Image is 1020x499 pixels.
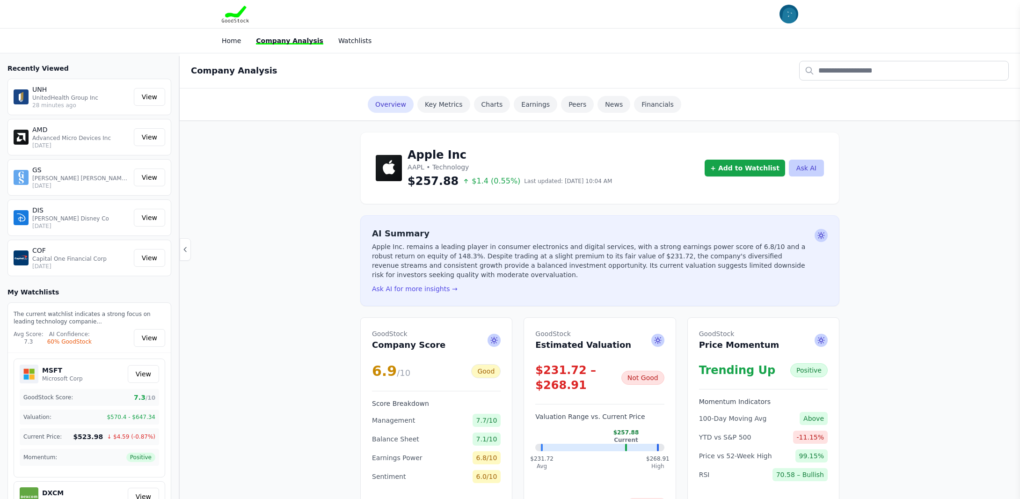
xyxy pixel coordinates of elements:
span: $257.88 [408,174,459,189]
span: GoodStock [535,329,631,338]
a: Home [222,37,241,44]
h2: AI Summary [372,227,811,240]
span: Ask AI [815,229,828,242]
div: $231.72 [530,455,554,470]
button: Ask AI for more insights → [372,284,458,294]
span: $523.98 [73,432,103,441]
p: Advanced Micro Devices Inc [32,134,130,142]
span: Valuation: [23,413,51,421]
h2: Company Analysis [191,64,277,77]
div: 7.3 [14,338,44,345]
h2: Estimated Valuation [535,329,631,352]
p: [PERSON_NAME] Disney Co [32,215,130,222]
p: AMD [32,125,130,134]
span: GoodStock [372,329,445,338]
span: YTD vs S&P 500 [699,433,751,442]
img: invitee [780,5,798,23]
h1: Apple Inc [408,147,612,162]
div: Not Good [621,371,664,385]
span: Positive [126,453,155,462]
p: GS [32,165,130,175]
div: Avg [530,462,554,470]
span: Current Price: [23,433,62,440]
span: Above [800,412,828,425]
img: Goodstock Logo [222,6,249,22]
button: Ask AI [789,160,824,176]
a: View [134,209,165,227]
div: High [646,462,670,470]
span: /10 [397,368,410,378]
a: Earnings [514,96,557,113]
span: Management [372,416,415,425]
span: Ask AI [488,334,501,347]
span: 7.7/10 [473,414,501,427]
span: GoodStock Score: [23,394,73,401]
img: MSFT [20,365,38,383]
h5: DXCM [42,488,75,498]
div: Avg Score: [14,330,44,338]
a: Charts [474,96,510,113]
span: 7.1/10 [473,433,501,446]
div: 60% GoodStock [47,338,92,345]
p: UNH [32,85,130,94]
h3: Score Breakdown [372,399,501,408]
h3: Momentum Indicators [699,397,828,406]
p: [DATE] [32,142,130,149]
a: View [134,128,165,146]
p: [DATE] [32,222,130,230]
p: DIS [32,205,130,215]
div: 6.9 [372,363,410,380]
img: UNH [14,89,29,104]
a: View [134,169,165,186]
span: 7.3 [134,393,155,402]
p: Apple Inc. remains a leading player in consumer electronics and digital services, with a strong e... [372,242,811,279]
div: $257.88 [613,429,639,444]
a: News [597,96,630,113]
span: Earnings Power [372,453,423,462]
span: $570.4 - $647.34 [107,413,155,421]
span: Last updated: [DATE] 10:04 AM [524,177,612,185]
img: Apple Inc Logo [376,155,402,181]
span: RSI [699,470,710,479]
div: $231.72 – $268.91 [535,363,621,393]
img: AMD [14,130,29,145]
p: The current watchlist indicates a strong focus on leading technology companie... [14,310,165,325]
a: Key Metrics [417,96,470,113]
span: ↓ $4.59 (-0.87%) [107,433,155,440]
a: View [134,88,165,106]
h3: Valuation Range vs. Current Price [535,412,664,421]
span: Sentiment [372,472,406,481]
span: 6.8/10 [473,451,501,464]
div: Trending Up [699,363,776,378]
p: AAPL • Technology [408,162,612,172]
span: GoodStock [699,329,780,338]
p: [DATE] [32,263,130,270]
p: COF [32,246,130,255]
span: Balance Sheet [372,434,419,444]
a: Overview [368,96,414,113]
a: Financials [634,96,681,113]
p: 28 minutes ago [32,102,130,109]
h5: MSFT [42,366,83,375]
h2: Price Momentum [699,329,780,352]
a: Company Analysis [256,37,323,44]
p: Capital One Financial Corp [32,255,130,263]
a: Peers [561,96,594,113]
p: [DATE] [32,182,130,190]
span: Ask AI [815,334,828,347]
a: Watchlists [338,37,372,44]
span: -11.15% [793,431,828,444]
span: 100-Day Moving Avg [699,414,767,423]
p: UnitedHealth Group Inc [32,94,130,102]
a: View [128,365,159,383]
span: 70.58 – Bullish [772,468,828,481]
a: View [134,249,165,267]
a: View [134,329,165,347]
img: DIS [14,210,29,225]
p: [PERSON_NAME] [PERSON_NAME] Group Inc [32,175,130,182]
span: /10 [146,395,155,401]
div: Good [471,364,501,378]
h3: My Watchlists [7,287,59,297]
span: 6.0/10 [473,470,501,483]
img: COF [14,250,29,265]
